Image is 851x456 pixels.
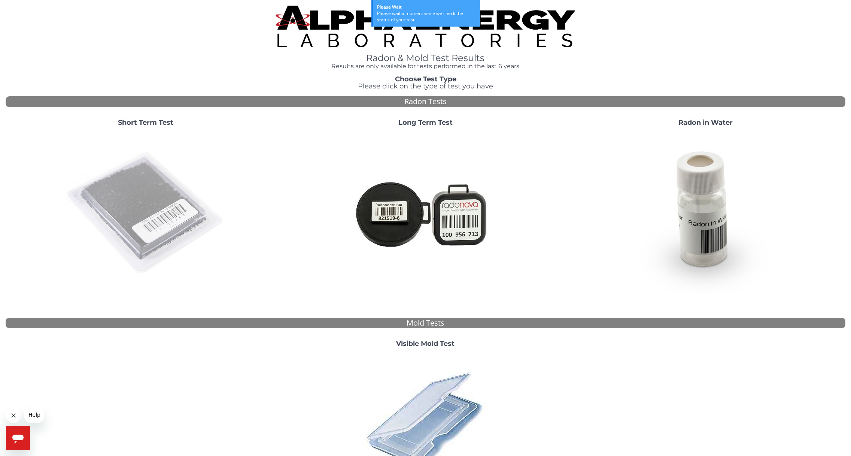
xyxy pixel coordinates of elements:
strong: Radon in Water [678,118,733,127]
img: TightCrop.jpg [276,6,575,47]
h4: Results are only available for tests performed in the last 6 years [258,63,593,70]
div: Please wait a moment while we check the status of your test [377,10,476,23]
strong: Long Term Test [398,118,453,127]
h1: Radon & Mold Test Results [258,53,593,63]
strong: Choose Test Type [395,75,456,83]
div: Mold Tests [6,318,845,329]
strong: Visible Mold Test [396,339,455,348]
iframe: Close message [6,408,21,423]
img: RadoninWater.jpg [625,133,786,294]
strong: Short Term Test [118,118,173,127]
span: Please click on the type of test you have [358,82,493,90]
img: Radtrak2vsRadtrak3.jpg [345,133,506,294]
div: Please Wait [377,4,476,10]
iframe: Message from company [24,407,44,423]
iframe: Button to launch messaging window [6,426,30,450]
img: ShortTerm.jpg [65,133,226,294]
div: Radon Tests [6,96,845,107]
